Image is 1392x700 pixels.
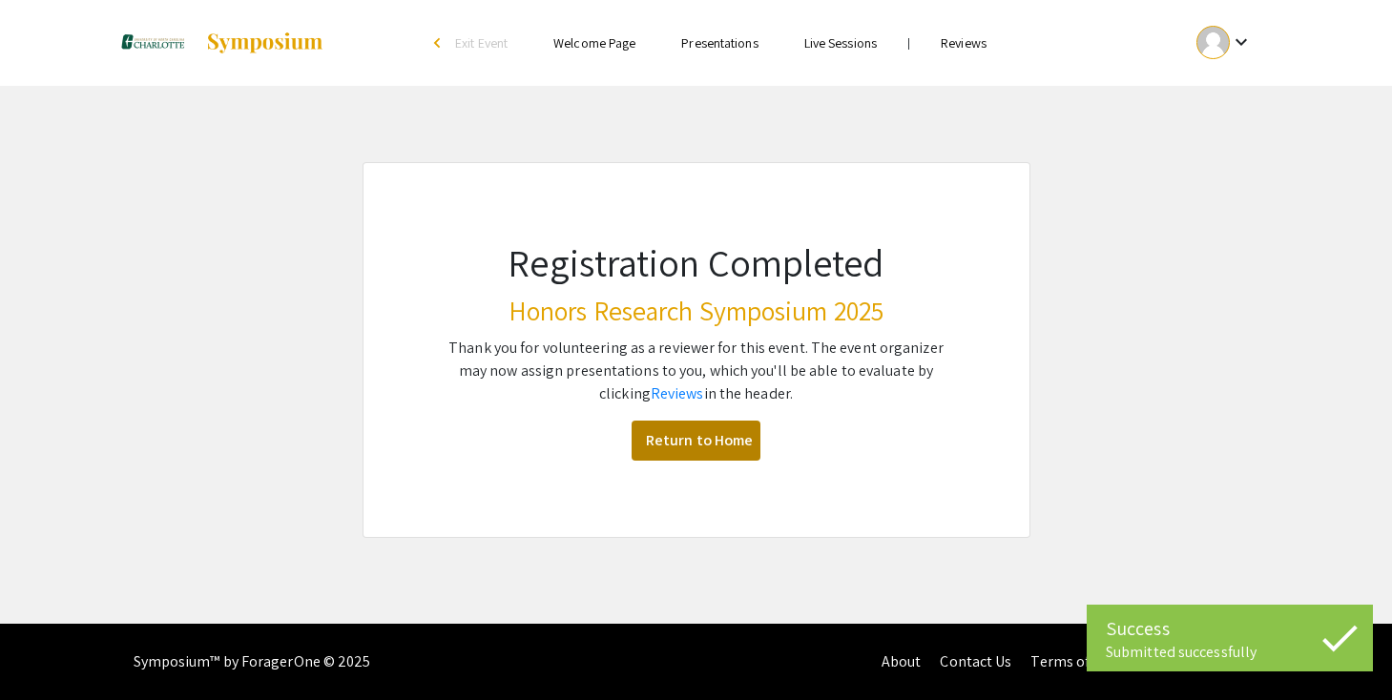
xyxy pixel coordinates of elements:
[553,34,635,51] a: Welcome Page
[1106,614,1354,643] div: Success
[681,34,758,51] a: Presentations
[1230,31,1253,53] mat-icon: Expand account dropdown
[882,651,922,671] a: About
[941,34,987,51] a: Reviews
[632,421,760,461] a: Return to Home
[440,295,953,327] h3: Honors Research Symposium 2025
[119,19,186,67] img: Honors Research Symposium 2025
[434,37,446,49] div: arrow_back_ios
[651,383,704,403] a: Reviews
[440,239,953,285] h1: Registration Completed
[134,624,371,700] div: Symposium™ by ForagerOne © 2025
[940,651,1011,671] a: Contact Us
[14,614,81,686] iframe: Chat
[1106,643,1354,662] div: Submitted successfully
[205,31,324,54] img: Symposium by ForagerOne
[900,34,918,51] li: |
[804,34,877,51] a: Live Sessions
[455,34,508,51] span: Exit Event
[440,337,953,405] p: Thank you for volunteering as a reviewer for this event. The event organizer may now assign prese...
[1030,651,1139,671] a: Terms of Service
[1176,21,1273,64] button: Expand account dropdown
[119,19,324,67] a: Honors Research Symposium 2025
